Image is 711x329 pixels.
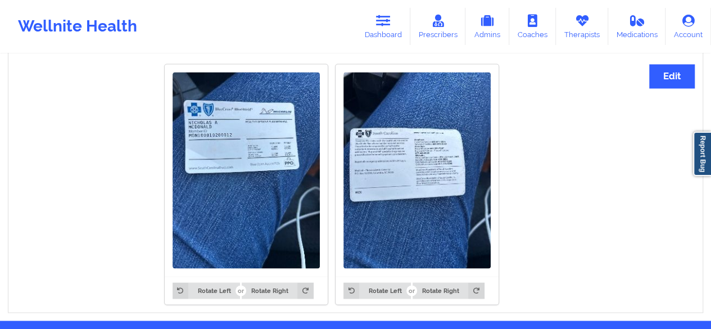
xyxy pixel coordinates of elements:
[410,8,466,45] a: Prescribers
[343,72,491,268] img: Michelle McDonald
[242,282,313,298] button: Rotate Right
[465,8,509,45] a: Admins
[413,282,484,298] button: Rotate Right
[509,8,556,45] a: Coaches
[608,8,666,45] a: Medications
[649,64,695,88] button: Edit
[665,8,711,45] a: Account
[343,282,411,298] button: Rotate Left
[173,282,240,298] button: Rotate Left
[173,72,320,268] img: Michelle McDonald
[693,132,711,176] a: Report Bug
[356,8,410,45] a: Dashboard
[556,8,608,45] a: Therapists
